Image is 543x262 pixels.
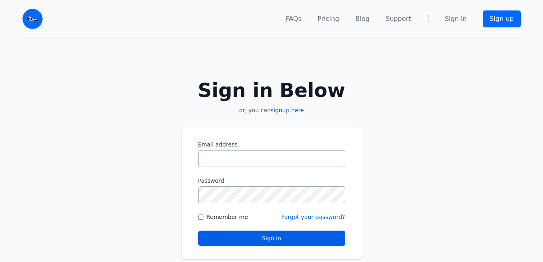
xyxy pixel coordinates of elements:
a: Forgot your password? [281,214,345,220]
label: Remember me [207,213,248,221]
a: Pricing [318,14,339,24]
label: Email address [198,140,345,149]
a: FAQs [286,14,301,24]
a: Sign in [445,14,467,24]
a: Support [385,14,411,24]
a: Sign up [483,10,520,27]
a: signup here [270,107,304,113]
p: or, you can [182,106,362,114]
button: Sign in [198,231,345,246]
h2: Sign in Below [182,80,362,100]
img: Email Monster [23,9,43,29]
a: Blog [355,14,369,24]
label: Password [198,177,345,185]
